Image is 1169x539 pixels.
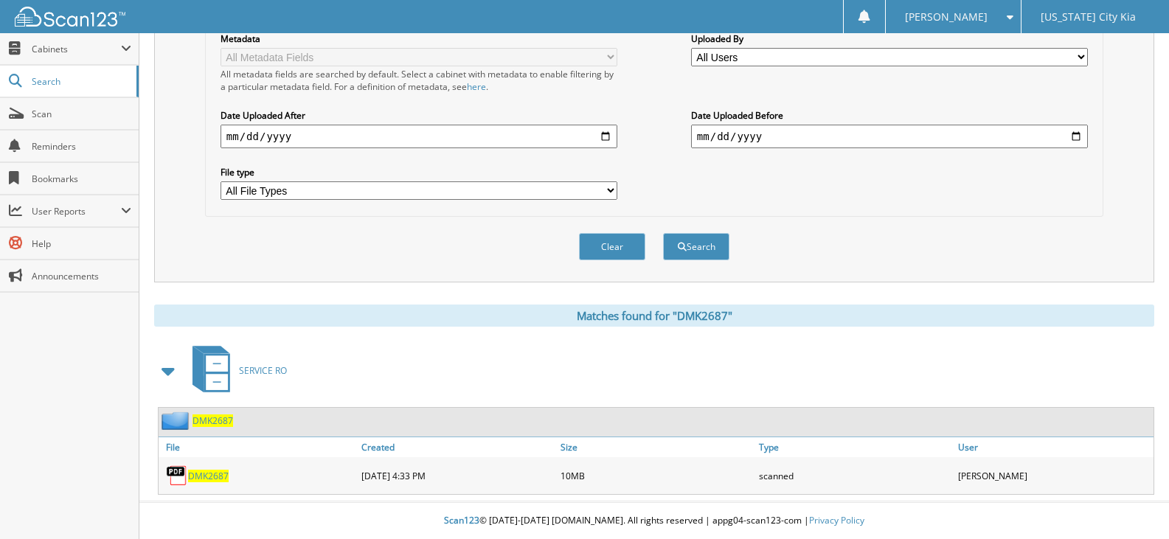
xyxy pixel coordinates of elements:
a: Created [358,437,557,457]
label: Uploaded By [691,32,1088,45]
div: 10MB [557,461,756,490]
a: DMK2687 [192,414,233,427]
span: Reminders [32,140,131,153]
a: Size [557,437,756,457]
span: User Reports [32,205,121,218]
label: Date Uploaded After [221,109,617,122]
img: folder2.png [162,411,192,430]
div: [PERSON_NAME] [954,461,1154,490]
span: Cabinets [32,43,121,55]
div: Matches found for "DMK2687" [154,305,1154,327]
span: [US_STATE] City Kia [1041,13,1136,21]
a: here [467,80,486,93]
a: File [159,437,358,457]
span: Help [32,237,131,250]
span: Announcements [32,270,131,282]
img: PDF.png [166,465,188,487]
div: © [DATE]-[DATE] [DOMAIN_NAME]. All rights reserved | appg04-scan123-com | [139,503,1169,539]
a: Privacy Policy [809,514,864,526]
div: scanned [755,461,954,490]
div: [DATE] 4:33 PM [358,461,557,490]
button: Clear [579,233,645,260]
label: File type [221,166,617,178]
input: end [691,125,1088,148]
label: Metadata [221,32,617,45]
span: Scan [32,108,131,120]
img: scan123-logo-white.svg [15,7,125,27]
a: SERVICE RO [184,341,287,400]
button: Search [663,233,729,260]
span: Scan123 [444,514,479,526]
input: start [221,125,617,148]
a: User [954,437,1154,457]
iframe: Chat Widget [1095,468,1169,539]
span: Search [32,75,129,88]
span: [PERSON_NAME] [905,13,988,21]
div: All metadata fields are searched by default. Select a cabinet with metadata to enable filtering b... [221,68,617,93]
span: SERVICE RO [239,364,287,377]
a: DMK2687 [188,470,229,482]
span: Bookmarks [32,173,131,185]
a: Type [755,437,954,457]
label: Date Uploaded Before [691,109,1088,122]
